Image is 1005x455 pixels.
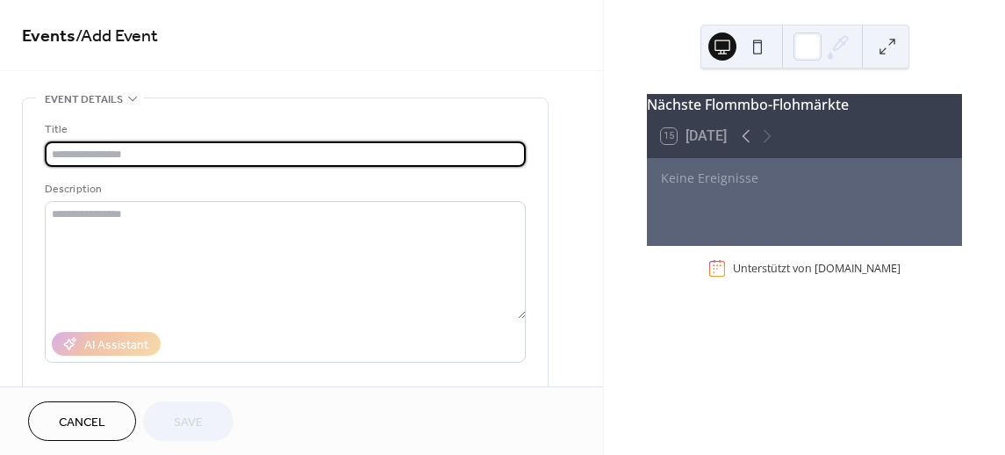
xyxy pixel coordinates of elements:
[647,94,962,115] div: Nächste Flommbo-Flohmärkte
[815,261,901,276] a: [DOMAIN_NAME]
[22,19,75,54] a: Events
[661,169,948,187] div: Keine Ereignisse
[59,414,105,432] span: Cancel
[733,261,901,276] div: Unterstützt von
[45,180,522,199] div: Description
[45,384,522,402] div: Location
[28,401,136,441] button: Cancel
[75,19,158,54] span: / Add Event
[45,90,123,109] span: Event details
[45,120,522,139] div: Title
